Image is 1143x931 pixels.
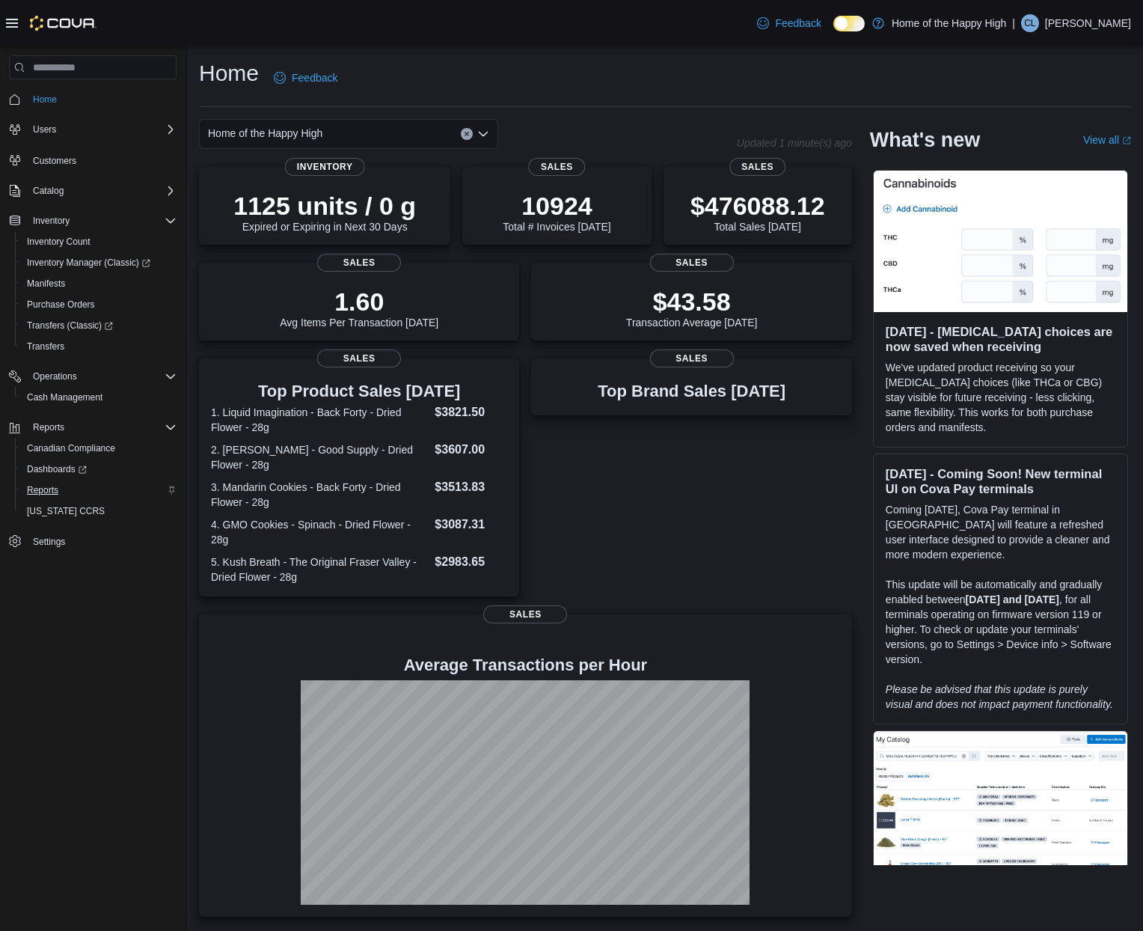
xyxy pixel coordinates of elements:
[833,31,834,32] span: Dark Mode
[435,553,507,571] dd: $2983.65
[21,296,101,314] a: Purchase Orders
[626,287,758,317] p: $43.58
[233,191,416,233] div: Expired or Expiring in Next 30 Days
[3,88,183,110] button: Home
[15,315,183,336] a: Transfers (Classic)
[27,533,71,551] a: Settings
[27,152,82,170] a: Customers
[21,481,177,499] span: Reports
[435,441,507,459] dd: $3607.00
[268,63,343,93] a: Feedback
[529,158,586,176] span: Sales
[15,501,183,522] button: [US_STATE] CCRS
[21,388,177,406] span: Cash Management
[27,182,177,200] span: Catalog
[292,70,337,85] span: Feedback
[3,119,183,140] button: Users
[27,91,63,109] a: Home
[27,532,177,551] span: Settings
[870,128,980,152] h2: What's new
[27,278,65,290] span: Manifests
[21,439,121,457] a: Canadian Compliance
[15,231,183,252] button: Inventory Count
[598,382,785,400] h3: Top Brand Sales [DATE]
[3,531,183,552] button: Settings
[27,299,95,311] span: Purchase Orders
[3,149,183,171] button: Customers
[27,236,91,248] span: Inventory Count
[3,417,183,438] button: Reports
[21,338,177,355] span: Transfers
[21,275,71,293] a: Manifests
[30,16,96,31] img: Cova
[285,158,365,176] span: Inventory
[33,123,56,135] span: Users
[1021,14,1039,32] div: Colin Lewis
[3,180,183,201] button: Catalog
[33,155,76,167] span: Customers
[1122,136,1131,145] svg: External link
[27,367,83,385] button: Operations
[650,349,734,367] span: Sales
[15,252,183,273] a: Inventory Manager (Classic)
[27,391,102,403] span: Cash Management
[211,405,429,435] dt: 1. Liquid Imagination - Back Forty - Dried Flower - 28g
[33,421,64,433] span: Reports
[21,317,119,335] a: Transfers (Classic)
[27,257,150,269] span: Inventory Manager (Classic)
[3,210,183,231] button: Inventory
[892,14,1006,32] p: Home of the Happy High
[21,233,96,251] a: Inventory Count
[27,90,177,109] span: Home
[435,403,507,421] dd: $3821.50
[27,182,70,200] button: Catalog
[27,463,87,475] span: Dashboards
[886,502,1115,562] p: Coming [DATE], Cova Pay terminal in [GEOGRAPHIC_DATA] will feature a refreshed user interface des...
[211,656,840,674] h4: Average Transactions per Hour
[27,150,177,169] span: Customers
[27,320,113,332] span: Transfers (Classic)
[211,555,429,584] dt: 5. Kush Breath - The Original Fraser Valley - Dried Flower - 28g
[9,82,177,591] nav: Complex example
[435,478,507,496] dd: $3513.83
[317,254,401,272] span: Sales
[690,191,825,233] div: Total Sales [DATE]
[27,367,177,385] span: Operations
[21,254,156,272] a: Inventory Manager (Classic)
[15,459,183,480] a: Dashboards
[33,536,65,548] span: Settings
[483,605,567,623] span: Sales
[211,480,429,510] dt: 3. Mandarin Cookies - Back Forty - Dried Flower - 28g
[15,273,183,294] button: Manifests
[33,370,77,382] span: Operations
[27,442,115,454] span: Canadian Compliance
[21,481,64,499] a: Reports
[15,387,183,408] button: Cash Management
[751,8,827,38] a: Feedback
[21,296,177,314] span: Purchase Orders
[3,366,183,387] button: Operations
[27,484,58,496] span: Reports
[1083,134,1131,146] a: View allExternal link
[211,517,429,547] dt: 4. GMO Cookies - Spinach - Dried Flower - 28g
[33,185,64,197] span: Catalog
[27,341,64,352] span: Transfers
[211,442,429,472] dt: 2. [PERSON_NAME] - Good Supply - Dried Flower - 28g
[503,191,610,221] p: 10924
[27,505,105,517] span: [US_STATE] CCRS
[886,577,1115,667] p: This update will be automatically and gradually enabled between , for all terminals operating on ...
[15,438,183,459] button: Canadian Compliance
[690,191,825,221] p: $476088.12
[27,418,177,436] span: Reports
[21,275,177,293] span: Manifests
[21,502,111,520] a: [US_STATE] CCRS
[886,683,1113,710] em: Please be advised that this update is purely visual and does not impact payment functionality.
[15,294,183,315] button: Purchase Orders
[1012,14,1015,32] p: |
[461,128,473,140] button: Clear input
[650,254,734,272] span: Sales
[886,466,1115,496] h3: [DATE] - Coming Soon! New terminal UI on Cova Pay terminals
[833,16,865,31] input: Dark Mode
[27,212,177,230] span: Inventory
[1045,14,1131,32] p: [PERSON_NAME]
